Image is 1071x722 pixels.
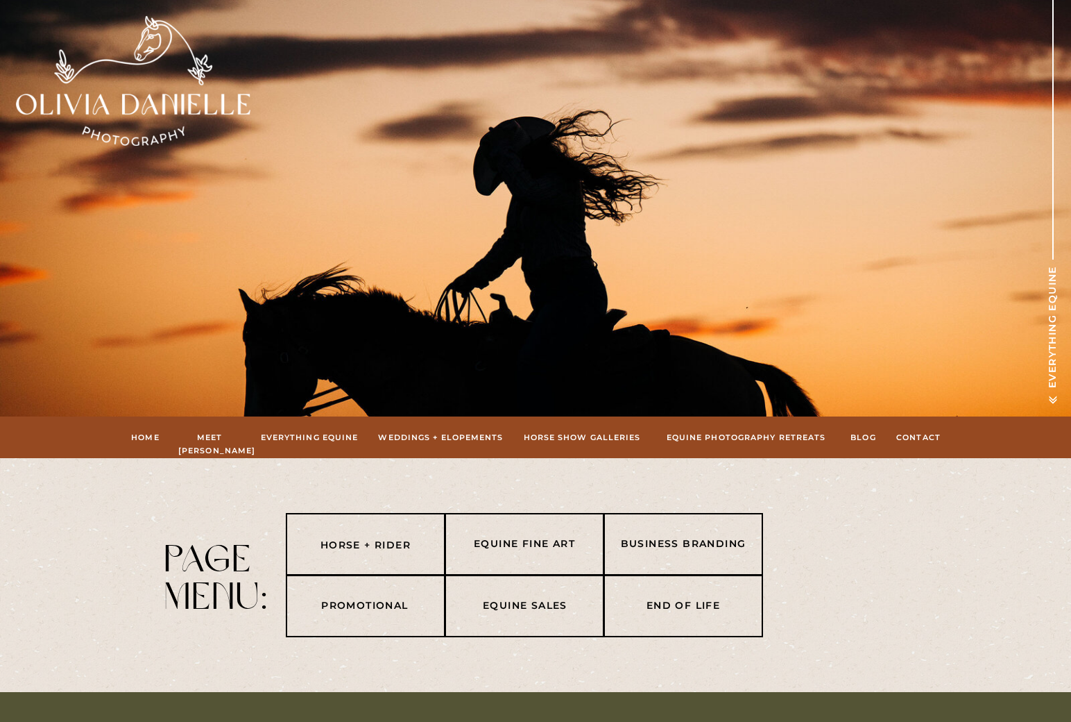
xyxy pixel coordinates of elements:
[293,537,438,554] a: Horse + Rider
[611,598,755,614] a: End of life
[611,536,755,553] a: business branding
[259,431,360,444] a: Everything Equine
[130,431,160,444] a: Home
[661,431,831,444] a: Equine Photography Retreats
[896,431,941,444] a: Contact
[293,598,437,614] a: Promotional
[521,431,643,444] a: hORSE sHOW gALLERIES
[178,431,241,444] a: Meet [PERSON_NAME]
[378,431,504,444] a: Weddings + Elopements
[453,598,597,614] a: Equine Sales
[849,431,877,444] a: Blog
[164,541,269,610] div: Page menu:
[1045,260,1061,388] h1: Everything Equine
[452,536,597,553] a: EQUINE FINE ART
